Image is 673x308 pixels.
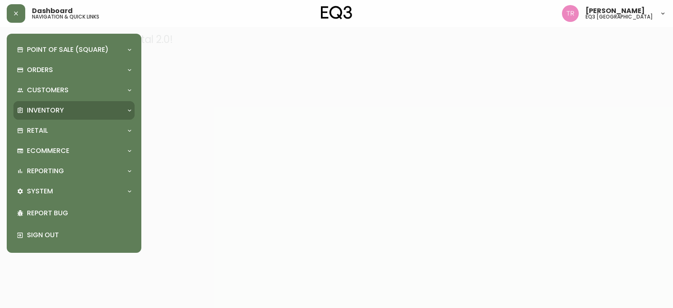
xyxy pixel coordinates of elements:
div: Customers [13,81,135,99]
img: 214b9049a7c64896e5c13e8f38ff7a87 [562,5,579,22]
span: [PERSON_NAME] [586,8,645,14]
div: Ecommerce [13,142,135,160]
div: Retail [13,121,135,140]
p: Point of Sale (Square) [27,45,109,54]
div: Point of Sale (Square) [13,40,135,59]
p: Orders [27,65,53,75]
p: Retail [27,126,48,135]
p: System [27,187,53,196]
img: logo [321,6,352,19]
p: Reporting [27,166,64,176]
div: Orders [13,61,135,79]
div: Sign Out [13,224,135,246]
p: Report Bug [27,209,131,218]
div: Report Bug [13,202,135,224]
div: Inventory [13,101,135,120]
div: System [13,182,135,201]
div: Reporting [13,162,135,180]
p: Ecommerce [27,146,69,155]
h5: eq3 [GEOGRAPHIC_DATA] [586,14,653,19]
p: Inventory [27,106,64,115]
p: Customers [27,86,69,95]
h5: navigation & quick links [32,14,99,19]
span: Dashboard [32,8,73,14]
p: Sign Out [27,230,131,240]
